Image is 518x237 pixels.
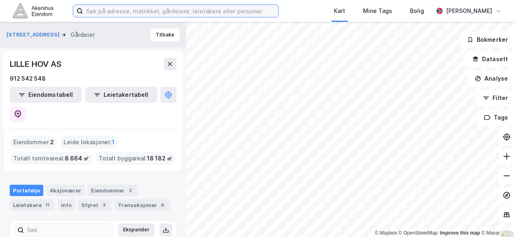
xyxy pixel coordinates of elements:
div: Totalt byggareal : [96,152,176,165]
div: 912 542 548 [10,74,46,83]
div: [PERSON_NAME] [446,6,492,16]
div: Kontrollprogram for chat [478,198,518,237]
div: Leietakere [10,199,55,211]
div: Portefølje [10,185,43,196]
a: Improve this map [440,230,480,236]
div: Eiendommer : [10,136,57,149]
div: Mine Tags [363,6,392,16]
button: Tags [477,109,515,126]
button: Leietakertabell [85,87,157,103]
button: Ekspander [118,224,155,237]
div: Info [58,199,75,211]
img: akershus-eiendom-logo.9091f326c980b4bce74ccdd9f866810c.svg [13,4,53,18]
span: 18 182 ㎡ [147,154,172,163]
button: Analyse [468,70,515,87]
div: Styret [78,199,111,211]
div: 11 [43,201,51,209]
iframe: Chat Widget [478,198,518,237]
span: 1 [112,137,115,147]
button: Datasett [465,51,515,67]
a: Mapbox [375,230,397,236]
div: 3 [100,201,108,209]
button: Tilbake [151,28,180,41]
input: Søk [24,224,113,236]
span: 2 [50,137,54,147]
div: Aksjonærer [47,185,85,196]
div: 6 [159,201,167,209]
a: OpenStreetMap [399,230,438,236]
div: Transaksjoner [115,199,170,211]
div: Totalt tomteareal : [10,152,92,165]
div: LILLE HOV AS [10,58,63,70]
div: Kart [334,6,345,16]
div: 2 [126,186,134,194]
input: Søk på adresse, matrikkel, gårdeiere, leietakere eller personer [83,5,278,17]
div: Gårdeier [70,30,95,40]
span: 8 664 ㎡ [65,154,89,163]
div: Leide lokasjoner : [60,136,118,149]
button: Eiendomstabell [10,87,82,103]
button: [STREET_ADDRESS] [6,31,61,39]
button: Filter [476,90,515,106]
div: Bolig [410,6,424,16]
div: Eiendommer [88,185,138,196]
button: Bokmerker [460,32,515,48]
